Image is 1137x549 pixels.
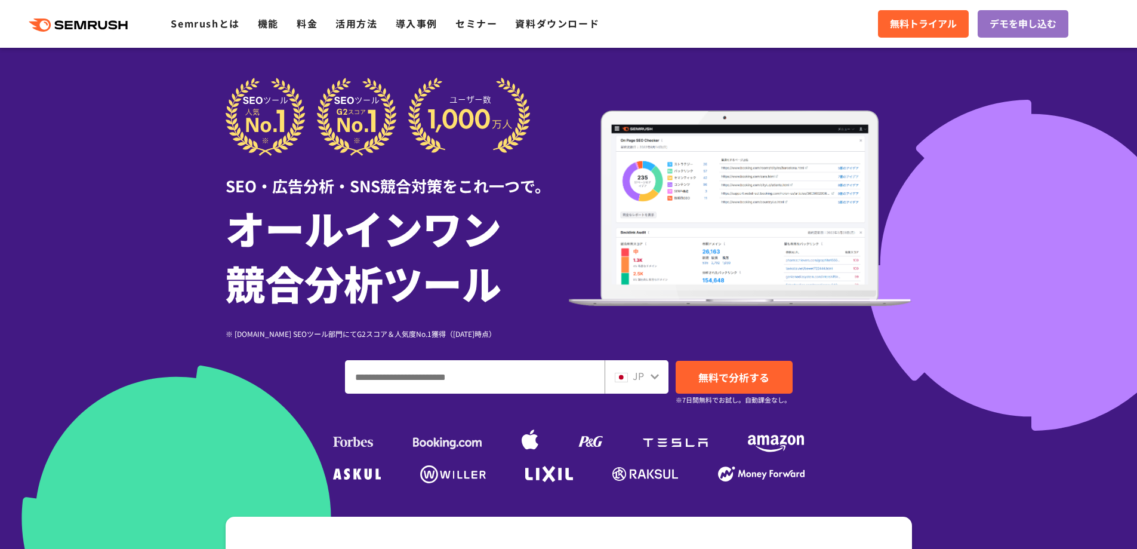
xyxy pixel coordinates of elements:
[455,16,497,30] a: セミナー
[226,156,569,197] div: SEO・広告分析・SNS競合対策をこれ一つで。
[258,16,279,30] a: 機能
[297,16,318,30] a: 料金
[633,369,644,383] span: JP
[171,16,239,30] a: Semrushとは
[990,16,1056,32] span: デモを申し込む
[226,200,569,310] h1: オールインワン 競合分析ツール
[676,361,793,394] a: 無料で分析する
[676,394,791,406] small: ※7日間無料でお試し。自動課金なし。
[878,10,969,38] a: 無料トライアル
[890,16,957,32] span: 無料トライアル
[698,370,769,385] span: 無料で分析する
[335,16,377,30] a: 活用方法
[978,10,1068,38] a: デモを申し込む
[226,328,569,339] div: ※ [DOMAIN_NAME] SEOツール部門にてG2スコア＆人気度No.1獲得（[DATE]時点）
[515,16,599,30] a: 資料ダウンロード
[396,16,437,30] a: 導入事例
[346,361,604,393] input: ドメイン、キーワードまたはURLを入力してください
